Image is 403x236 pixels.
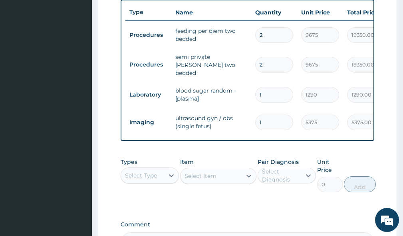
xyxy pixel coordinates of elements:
[171,4,251,20] th: Name
[125,5,171,20] th: Type
[121,221,374,228] label: Comment
[171,49,251,81] td: semi private [PERSON_NAME] two bedded
[251,4,297,20] th: Quantity
[125,87,171,102] td: Laboratory
[344,176,376,192] button: Add
[258,158,299,166] label: Pair Diagnosis
[343,4,389,20] th: Total Price
[46,69,110,149] span: We're online!
[131,4,150,23] div: Minimize live chat window
[42,45,134,55] div: Chat with us now
[4,154,152,182] textarea: Type your message and hit 'Enter'
[262,167,300,184] div: Select Diagnosis
[171,23,251,47] td: feeding per diem two bedded
[180,158,194,166] label: Item
[317,158,342,174] label: Unit Price
[125,57,171,72] td: Procedures
[125,115,171,130] td: Imaging
[15,40,32,60] img: d_794563401_company_1708531726252_794563401
[171,83,251,107] td: blood sugar random - [plasma]
[125,28,171,42] td: Procedures
[171,110,251,134] td: ultrasound gyn / obs (single fetus)
[121,159,137,165] label: Types
[125,171,157,180] div: Select Type
[297,4,343,20] th: Unit Price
